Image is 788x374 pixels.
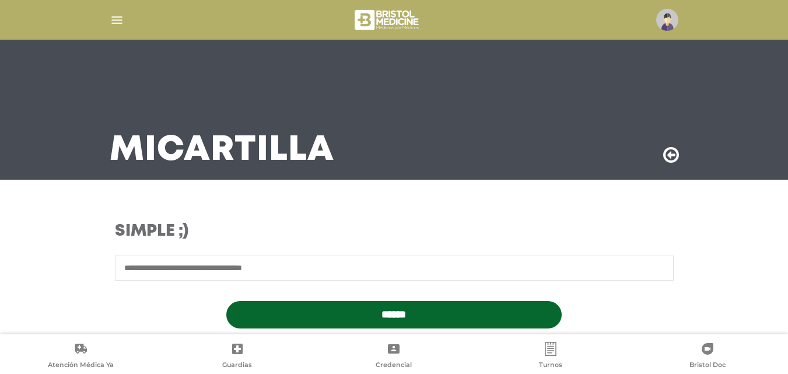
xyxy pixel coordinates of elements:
img: profile-placeholder.svg [656,9,678,31]
span: Turnos [539,361,562,371]
span: Atención Médica Ya [48,361,114,371]
a: Atención Médica Ya [2,342,159,372]
a: Credencial [316,342,472,372]
span: Guardias [222,361,252,371]
a: Guardias [159,342,316,372]
span: Credencial [376,361,412,371]
img: bristol-medicine-blanco.png [353,6,422,34]
a: Bristol Doc [629,342,786,372]
span: Bristol Doc [689,361,726,371]
h3: Simple ;) [115,222,469,242]
a: Turnos [472,342,629,372]
h3: Mi Cartilla [110,135,334,166]
img: Cober_menu-lines-white.svg [110,13,124,27]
